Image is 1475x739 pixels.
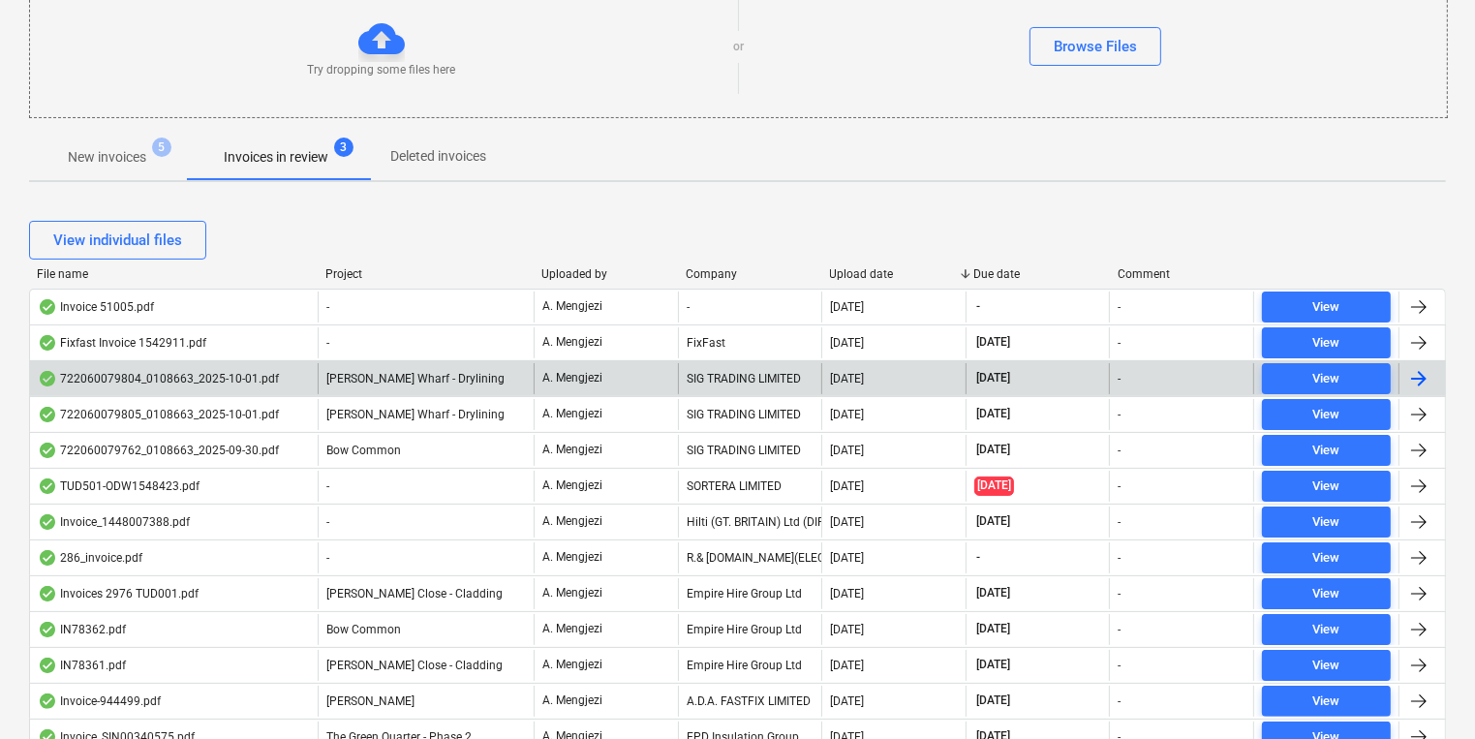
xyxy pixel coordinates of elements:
[974,549,982,566] span: -
[1118,587,1121,600] div: -
[542,477,602,494] p: A. Mengjezi
[53,228,182,253] div: View individual files
[1118,623,1121,636] div: -
[541,267,670,281] div: Uploaded by
[1313,547,1340,570] div: View
[1118,551,1121,565] div: -
[686,267,814,281] div: Company
[1118,372,1121,385] div: -
[325,267,526,281] div: Project
[678,327,822,358] div: FixFast
[542,657,602,673] p: A. Mengjezi
[1118,515,1121,529] div: -
[38,299,154,315] div: Invoice 51005.pdf
[38,478,57,494] div: OCR finished
[1313,655,1340,677] div: View
[1262,578,1391,609] button: View
[29,221,206,260] button: View individual files
[1313,476,1340,498] div: View
[390,146,486,167] p: Deleted invoices
[1262,650,1391,681] button: View
[542,298,602,315] p: A. Mengjezi
[1118,444,1121,457] div: -
[1313,332,1340,354] div: View
[1118,267,1246,281] div: Comment
[974,334,1012,351] span: [DATE]
[830,515,864,529] div: [DATE]
[38,335,57,351] div: OCR finished
[224,147,328,168] p: Invoices in review
[334,138,353,157] span: 3
[830,479,864,493] div: [DATE]
[1029,27,1161,66] button: Browse Files
[38,371,57,386] div: OCR finished
[1262,292,1391,323] button: View
[326,551,329,565] span: -
[326,479,329,493] span: -
[38,443,279,458] div: 722060079762_0108663_2025-09-30.pdf
[1118,659,1121,672] div: -
[326,300,329,314] span: -
[38,443,57,458] div: OCR finished
[1313,691,1340,713] div: View
[974,298,982,315] span: -
[678,471,822,502] div: SORTERA LIMITED
[542,513,602,530] p: A. Mengjezi
[542,334,602,351] p: A. Mengjezi
[1262,327,1391,358] button: View
[1313,368,1340,390] div: View
[1313,511,1340,534] div: View
[678,542,822,573] div: R.& [DOMAIN_NAME](ELECTRICAL WHOLESALERS)LIMITED
[542,693,602,709] p: A. Mengjezi
[542,621,602,637] p: A. Mengjezi
[1118,336,1121,350] div: -
[38,622,126,637] div: IN78362.pdf
[678,435,822,466] div: SIG TRADING LIMITED
[1313,404,1340,426] div: View
[830,336,864,350] div: [DATE]
[1262,399,1391,430] button: View
[38,693,161,709] div: Invoice-944499.pdf
[733,39,744,55] p: or
[542,585,602,601] p: A. Mengjezi
[974,585,1012,601] span: [DATE]
[1378,646,1475,739] iframe: Chat Widget
[678,650,822,681] div: Empire Hire Group Ltd
[678,686,822,717] div: A.D.A. FASTFIX LIMITED
[830,408,864,421] div: [DATE]
[1262,507,1391,538] button: View
[830,551,864,565] div: [DATE]
[1054,34,1137,59] div: Browse Files
[830,444,864,457] div: [DATE]
[1313,619,1340,641] div: View
[38,514,190,530] div: Invoice_1448007388.pdf
[974,442,1012,458] span: [DATE]
[678,399,822,430] div: SIG TRADING LIMITED
[974,513,1012,530] span: [DATE]
[326,694,415,708] span: Trent Park
[38,658,57,673] div: OCR finished
[38,371,279,386] div: 722060079804_0108663_2025-10-01.pdf
[1313,583,1340,605] div: View
[830,587,864,600] div: [DATE]
[38,514,57,530] div: OCR finished
[38,550,142,566] div: 286_invoice.pdf
[38,622,57,637] div: OCR finished
[830,659,864,672] div: [DATE]
[1262,471,1391,502] button: View
[1118,479,1121,493] div: -
[830,267,959,281] div: Upload date
[326,372,505,385] span: Montgomery's Wharf - Drylining
[974,621,1012,637] span: [DATE]
[974,477,1014,495] span: [DATE]
[1118,408,1121,421] div: -
[326,444,401,457] span: Bow Common
[542,442,602,458] p: A. Mengjezi
[678,292,822,323] div: -
[38,586,57,601] div: OCR finished
[1313,440,1340,462] div: View
[1313,296,1340,319] div: View
[542,406,602,422] p: A. Mengjezi
[38,478,200,494] div: TUD501-ODW1548423.pdf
